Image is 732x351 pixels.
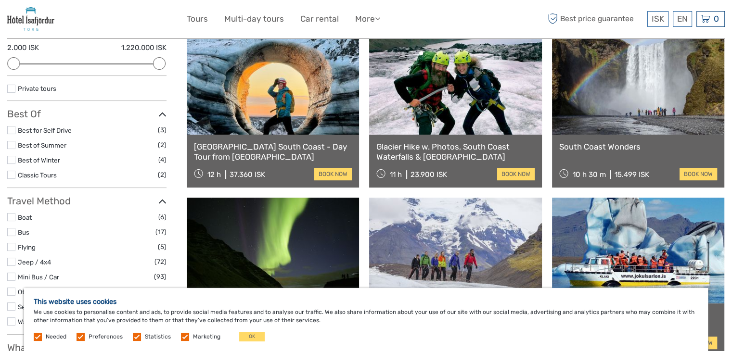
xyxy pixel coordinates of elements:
label: 1.220.000 ISK [121,43,167,53]
a: Mini Bus / Car [18,273,59,281]
label: 2.000 ISK [7,43,39,53]
h3: Best Of [7,108,167,120]
a: Other / Non-Travel [18,288,74,296]
div: EN [673,11,692,27]
div: 23.900 ISK [411,170,447,179]
label: Preferences [89,333,123,341]
span: Best price guarantee [545,11,645,27]
span: (2) [158,139,167,150]
a: More [355,12,380,26]
a: Walking [18,318,40,326]
span: 10 h 30 m [572,170,605,179]
button: OK [239,332,265,341]
a: Best for Self Drive [18,126,72,134]
a: Best of Winter [18,156,60,164]
a: Private tours [18,85,56,92]
span: 11 h [390,170,402,179]
span: (72) [154,256,167,267]
a: Car rental [300,12,339,26]
a: Boat [18,213,32,221]
a: Self-Drive [18,303,48,311]
span: (4) [158,154,167,165]
h5: This website uses cookies [34,298,698,306]
a: book now [497,168,535,180]
span: (3) [158,125,167,136]
label: Statistics [145,333,171,341]
a: [GEOGRAPHIC_DATA] South Coast - Day Tour from [GEOGRAPHIC_DATA] [194,142,352,162]
a: book now [314,168,352,180]
button: Open LiveChat chat widget [111,15,122,26]
div: We use cookies to personalise content and ads, to provide social media features and to analyse ou... [24,288,708,351]
a: Glacier Hike w. Photos, South Coast Waterfalls & [GEOGRAPHIC_DATA] [376,142,534,162]
span: (12) [155,286,167,297]
span: 12 h [207,170,221,179]
span: (17) [155,226,167,238]
a: Jeep / 4x4 [18,258,51,266]
div: 15.499 ISK [614,170,649,179]
span: 0 [712,14,720,24]
span: ISK [652,14,664,24]
a: Bus [18,228,29,236]
span: (2) [158,169,167,180]
span: (93) [154,271,167,282]
a: book now [680,168,717,180]
div: 37.360 ISK [230,170,265,179]
a: Best of Summer [18,141,66,149]
a: Tours [187,12,208,26]
label: Needed [46,333,66,341]
img: 476-454817b2-f870-4e80-b8bd-ba7464c4997f_logo_small.jpg [7,7,54,31]
p: We're away right now. Please check back later! [13,17,109,25]
a: Flying [18,243,36,251]
h3: Travel Method [7,195,167,207]
a: South Coast Wonders [559,142,717,151]
span: (6) [158,212,167,223]
span: (5) [158,241,167,252]
a: Multi-day tours [224,12,284,26]
label: Marketing [193,333,220,341]
a: Classic Tours [18,171,57,179]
